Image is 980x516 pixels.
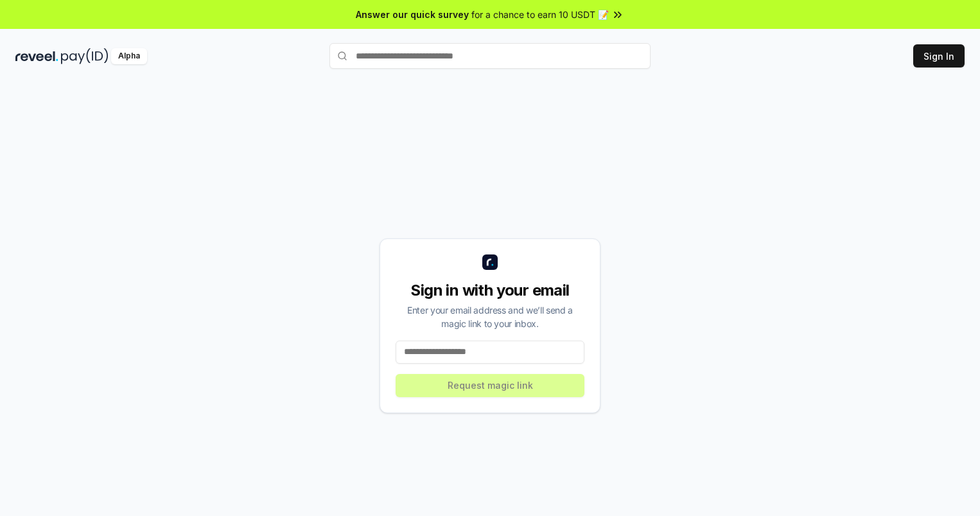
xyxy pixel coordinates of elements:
span: Answer our quick survey [356,8,469,21]
button: Sign In [913,44,965,67]
img: logo_small [482,254,498,270]
div: Alpha [111,48,147,64]
div: Sign in with your email [396,280,584,301]
img: pay_id [61,48,109,64]
div: Enter your email address and we’ll send a magic link to your inbox. [396,303,584,330]
img: reveel_dark [15,48,58,64]
span: for a chance to earn 10 USDT 📝 [471,8,609,21]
